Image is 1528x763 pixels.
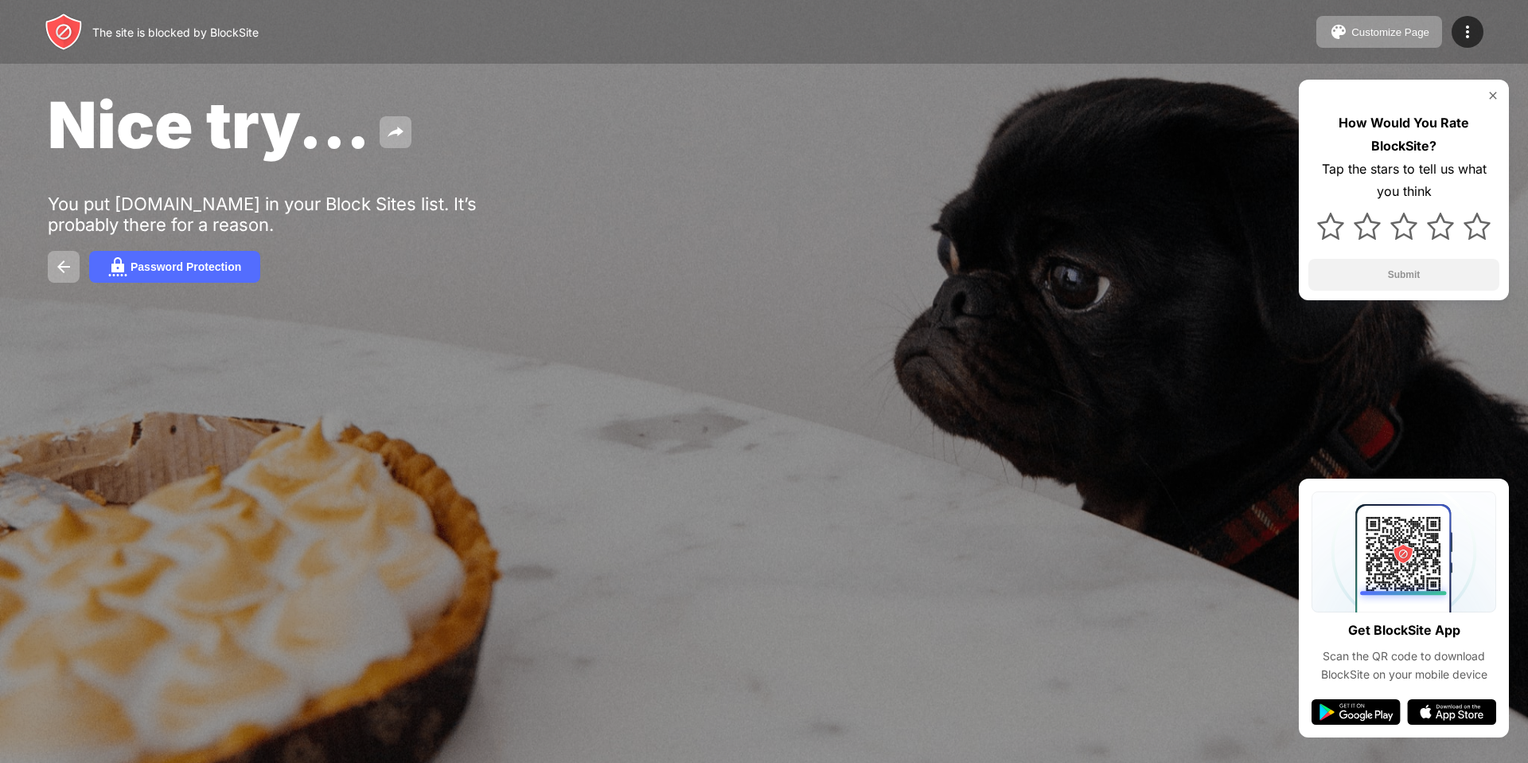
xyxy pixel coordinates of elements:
[1312,648,1496,683] div: Scan the QR code to download BlockSite on your mobile device
[45,13,83,51] img: header-logo.svg
[1487,89,1499,102] img: rate-us-close.svg
[1427,213,1454,240] img: star.svg
[1348,619,1460,642] div: Get BlockSite App
[1308,112,1499,158] div: How Would You Rate BlockSite?
[1407,699,1496,725] img: app-store.svg
[1312,699,1401,725] img: google-play.svg
[1354,213,1381,240] img: star.svg
[54,257,73,276] img: back.svg
[131,260,241,273] div: Password Protection
[92,25,259,39] div: The site is blocked by BlockSite
[108,257,127,276] img: password.svg
[1308,259,1499,291] button: Submit
[1351,26,1429,38] div: Customize Page
[1316,16,1442,48] button: Customize Page
[1390,213,1417,240] img: star.svg
[1458,22,1477,41] img: menu-icon.svg
[1312,491,1496,612] img: qrcode.svg
[386,123,405,142] img: share.svg
[1317,213,1344,240] img: star.svg
[48,86,370,163] span: Nice try...
[1464,213,1491,240] img: star.svg
[1308,158,1499,204] div: Tap the stars to tell us what you think
[89,251,260,283] button: Password Protection
[48,194,540,235] div: You put [DOMAIN_NAME] in your Block Sites list. It’s probably there for a reason.
[1329,22,1348,41] img: pallet.svg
